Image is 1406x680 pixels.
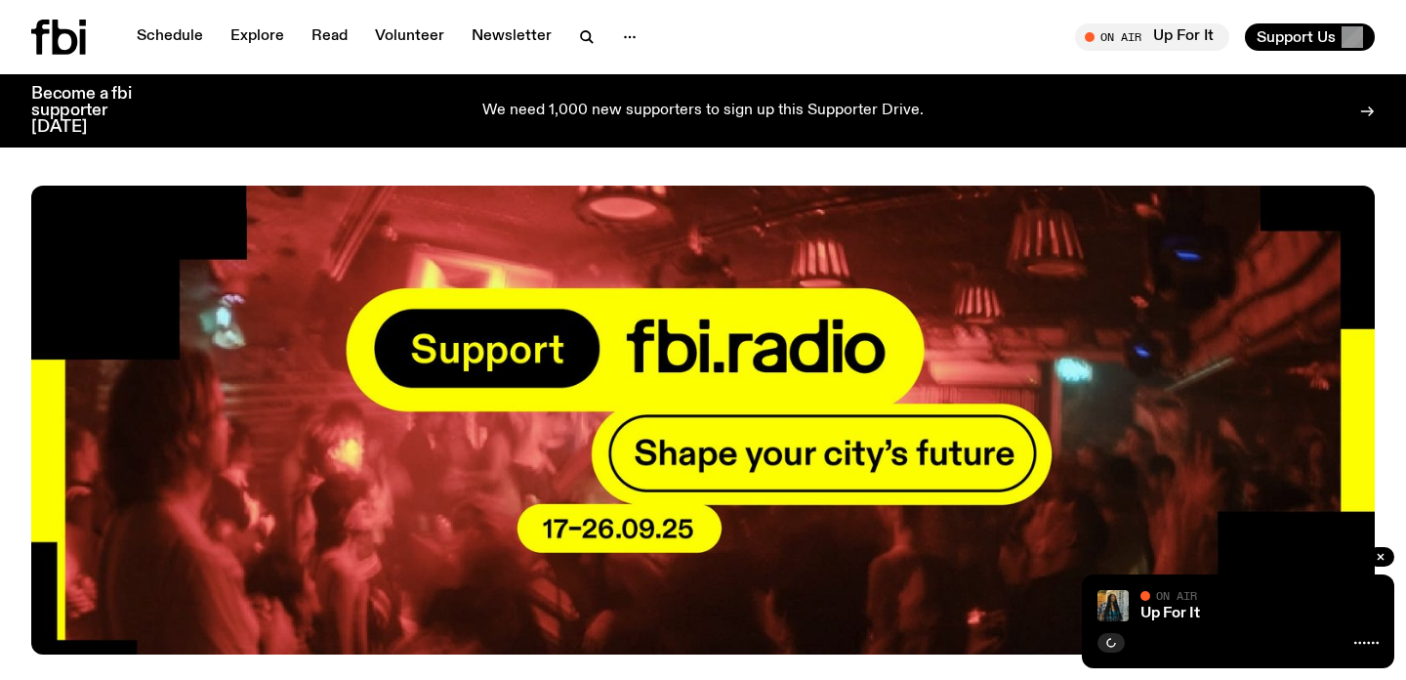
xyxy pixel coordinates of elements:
[125,23,215,51] a: Schedule
[363,23,456,51] a: Volunteer
[1097,590,1129,621] img: Ify - a Brown Skin girl with black braided twists, looking up to the side with her tongue stickin...
[300,23,359,51] a: Read
[482,103,924,120] p: We need 1,000 new supporters to sign up this Supporter Drive.
[1075,23,1229,51] button: On AirUp For It
[1245,23,1375,51] button: Support Us
[1140,606,1200,621] a: Up For It
[219,23,296,51] a: Explore
[460,23,563,51] a: Newsletter
[1156,589,1197,602] span: On Air
[1257,28,1336,46] span: Support Us
[31,86,156,136] h3: Become a fbi supporter [DATE]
